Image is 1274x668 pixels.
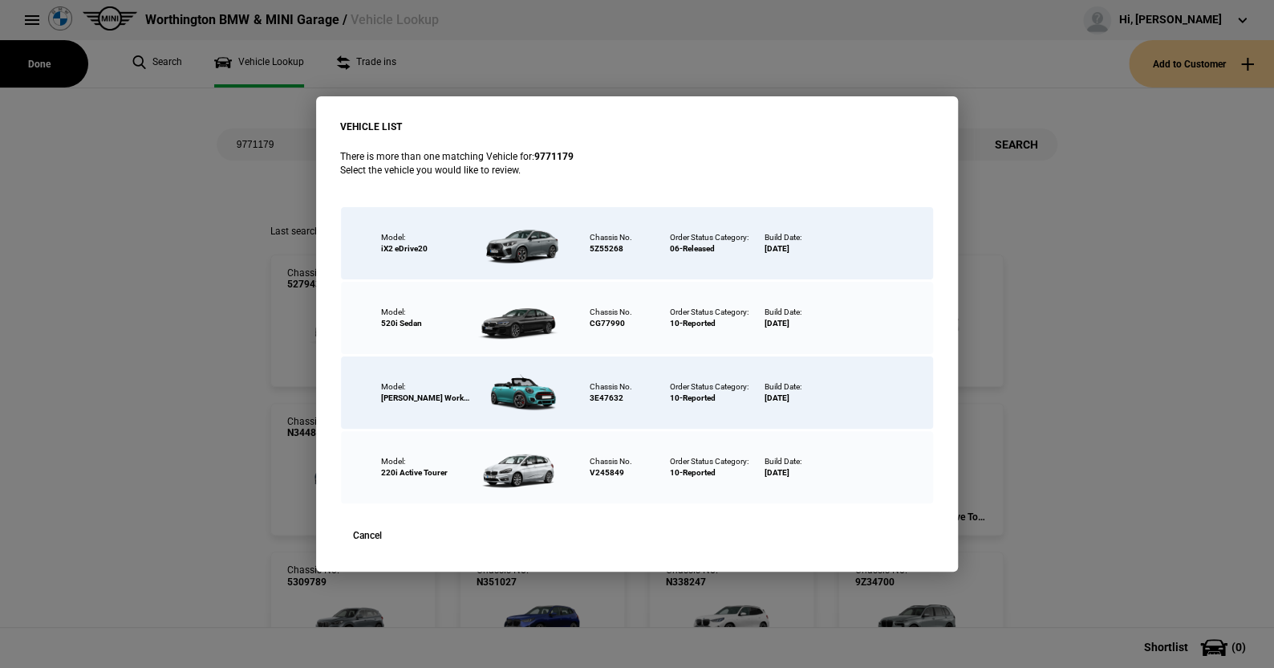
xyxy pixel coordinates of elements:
[590,307,632,318] div: Chassis No.
[765,232,801,243] div: Build Date:
[340,523,395,548] button: Cancel
[590,456,632,467] div: Chassis No.
[670,393,716,404] div: 10-Reported
[381,318,469,329] div: 520i Sedan
[590,393,623,404] div: 3E47632
[340,121,402,132] strong: VEHICLE LIST
[670,243,715,255] div: 06-Released
[381,393,469,404] div: [PERSON_NAME] Works Convertible
[590,318,625,329] div: CG77990
[381,232,469,243] div: Model:
[590,243,623,255] div: 5Z55268
[381,243,469,255] div: iX2 eDrive20
[670,381,749,393] div: Order Status Category:
[670,318,716,329] div: 10-Reported
[381,307,469,318] div: Model:
[765,307,801,318] div: Build Date:
[765,243,789,255] div: [DATE]
[765,393,789,404] div: [DATE]
[670,232,749,243] div: Order Status Category:
[340,150,934,177] p: There is more than one matching Vehicle for: Select the vehicle you would like to review.
[765,467,789,479] div: [DATE]
[670,307,749,318] div: Order Status Category:
[590,467,624,479] div: V245849
[381,467,469,479] div: 220i Active Tourer
[670,467,716,479] div: 10-Reported
[765,381,801,393] div: Build Date:
[670,456,749,467] div: Order Status Category:
[381,381,469,393] div: Model:
[590,232,632,243] div: Chassis No.
[590,381,632,393] div: Chassis No.
[381,456,469,467] div: Model:
[765,456,801,467] div: Build Date:
[765,318,789,329] div: [DATE]
[534,151,574,162] strong: 9771179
